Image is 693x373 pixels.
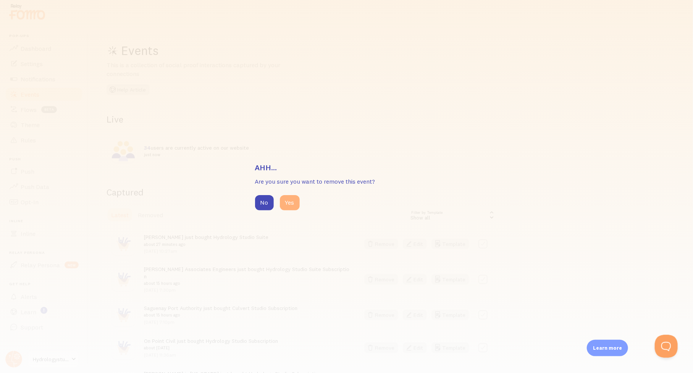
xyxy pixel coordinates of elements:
[280,195,300,210] button: Yes
[255,177,438,186] p: Are you sure you want to remove this event?
[655,335,678,358] iframe: Help Scout Beacon - Open
[587,340,628,356] div: Learn more
[255,195,274,210] button: No
[593,344,622,352] p: Learn more
[255,163,438,173] h3: Ahh...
